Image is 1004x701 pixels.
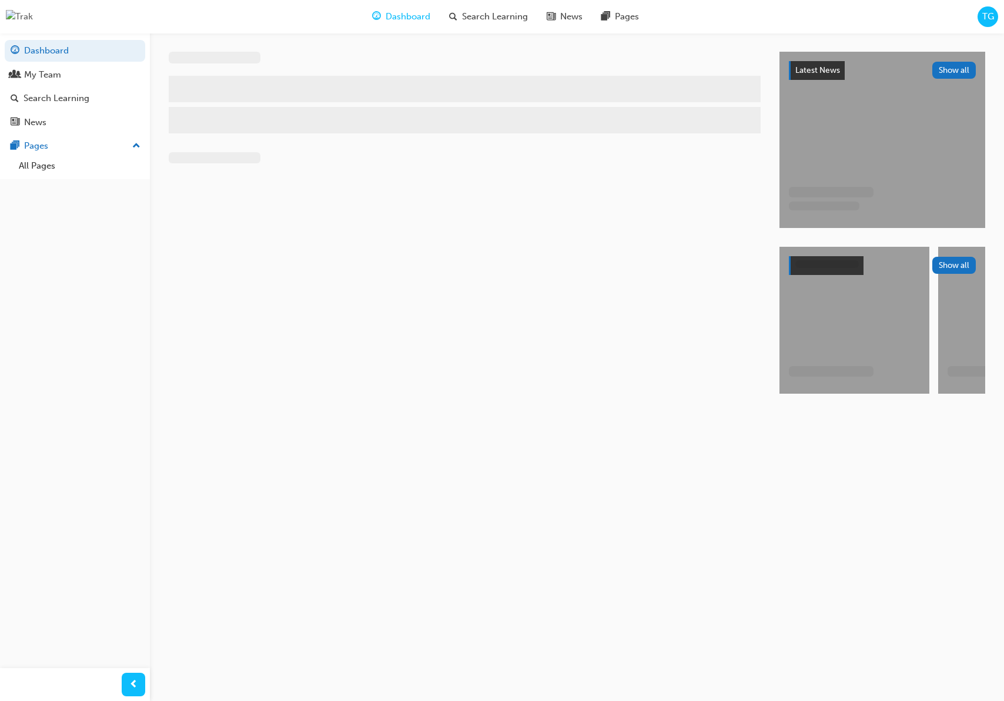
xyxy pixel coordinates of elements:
span: search-icon [449,9,457,24]
a: My Team [5,64,145,86]
div: News [24,116,46,129]
button: DashboardMy TeamSearch LearningNews [5,38,145,135]
button: Pages [5,135,145,157]
span: prev-icon [129,677,138,692]
span: TG [982,10,994,24]
span: news-icon [11,118,19,128]
a: All Pages [14,157,145,175]
span: Latest News [795,65,840,75]
button: Show all [932,257,976,274]
a: Dashboard [5,40,145,62]
span: Dashboard [386,10,430,24]
a: guage-iconDashboard [363,5,440,29]
div: Pages [24,139,48,153]
a: news-iconNews [537,5,592,29]
img: Trak [6,10,33,24]
div: Search Learning [24,92,89,105]
a: Show all [789,256,976,275]
span: News [560,10,583,24]
span: people-icon [11,70,19,81]
span: news-icon [547,9,555,24]
span: up-icon [132,139,140,154]
button: Show all [932,62,976,79]
a: pages-iconPages [592,5,648,29]
span: guage-icon [11,46,19,56]
span: pages-icon [11,141,19,152]
button: TG [978,6,998,27]
span: Search Learning [462,10,528,24]
a: search-iconSearch Learning [440,5,537,29]
div: My Team [24,68,61,82]
a: Search Learning [5,88,145,109]
a: News [5,112,145,133]
span: Pages [615,10,639,24]
span: pages-icon [601,9,610,24]
span: guage-icon [372,9,381,24]
a: Latest NewsShow all [789,61,976,80]
span: search-icon [11,93,19,104]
